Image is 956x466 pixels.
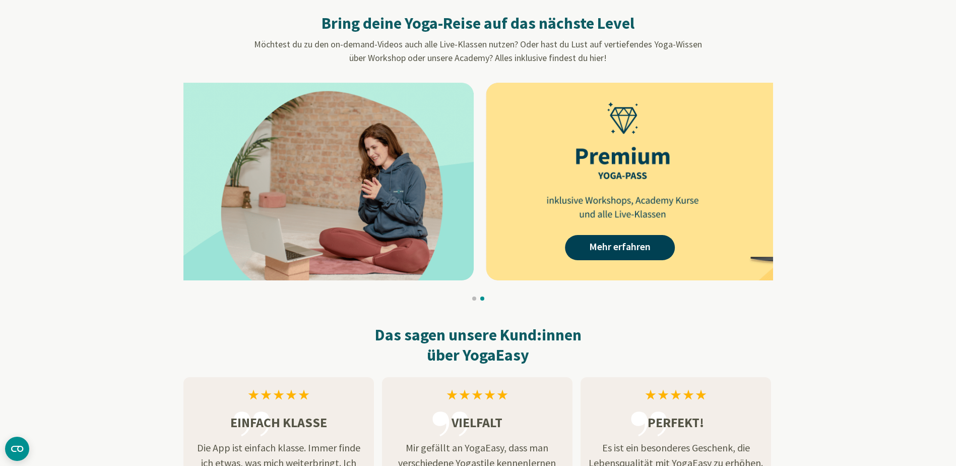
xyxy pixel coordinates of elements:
[183,413,374,432] h3: Einfach klasse
[183,325,773,365] h2: Das sagen unsere Kund:innen über YogaEasy
[382,413,572,432] h3: Vielfalt
[581,413,771,432] h3: Perfekt!
[200,37,757,65] p: Möchtest du zu den on-demand-Videos auch alle Live-Klassen nutzen? Oder hast du Lust auf vertiefe...
[5,437,29,461] button: CMP-Widget öffnen
[565,235,675,260] a: Mehr erfahren
[200,13,757,33] h2: Bring deine Yoga-Reise auf das nächste Level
